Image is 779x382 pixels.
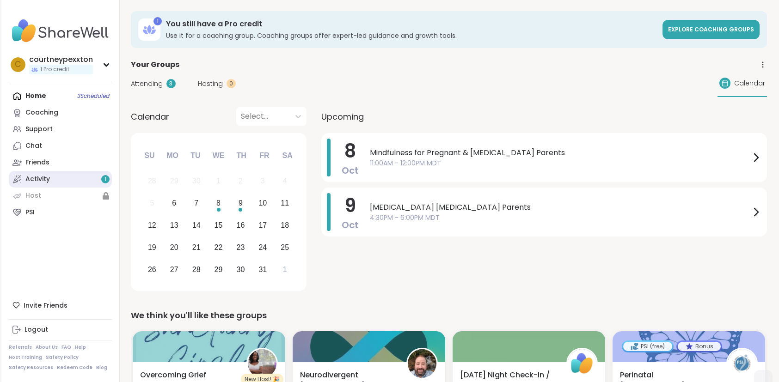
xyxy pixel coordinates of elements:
div: Choose Monday, October 13th, 2025 [164,216,184,236]
div: Choose Tuesday, October 7th, 2025 [186,194,206,213]
div: Choose Wednesday, October 29th, 2025 [209,260,228,279]
div: Bonus [678,342,721,351]
div: 24 [258,241,267,254]
div: Tu [185,146,206,166]
img: ShareWell Nav Logo [9,15,112,47]
a: Help [75,344,86,351]
div: Choose Saturday, November 1st, 2025 [275,260,295,279]
div: 11 [281,197,289,209]
a: Blog [96,364,107,371]
a: PSI [9,204,112,221]
div: 9 [239,197,243,209]
img: PSIHost2 [728,349,756,378]
div: Not available Friday, October 3rd, 2025 [253,171,273,191]
div: 17 [258,219,267,231]
div: 1 [283,263,287,276]
div: Not available Sunday, September 28th, 2025 [142,171,162,191]
img: TheWellnessSanctuary [248,349,276,378]
div: 29 [215,263,223,276]
img: ShareWell [568,349,596,378]
a: Explore Coaching Groups [662,20,760,39]
div: 26 [148,263,156,276]
div: 4 [283,175,287,187]
h3: Use it for a coaching group. Coaching groups offer expert-led guidance and growth tools. [166,31,657,40]
div: Choose Saturday, October 18th, 2025 [275,216,295,236]
a: Safety Policy [46,354,79,361]
a: Friends [9,154,112,171]
div: 25 [281,241,289,254]
div: 0 [227,79,236,88]
div: Not available Tuesday, September 30th, 2025 [186,171,206,191]
div: Fr [254,146,275,166]
div: Choose Sunday, October 19th, 2025 [142,237,162,257]
div: Not available Sunday, October 5th, 2025 [142,194,162,213]
div: Activity [25,175,50,184]
div: 20 [170,241,178,254]
div: Choose Sunday, October 12th, 2025 [142,216,162,236]
div: Choose Saturday, October 11th, 2025 [275,194,295,213]
a: Activity1 [9,171,112,188]
div: Choose Tuesday, October 14th, 2025 [186,216,206,236]
div: 21 [192,241,201,254]
div: PSI (free) [623,342,672,351]
span: Oct [342,164,359,177]
div: Su [139,146,159,166]
div: PSI [25,208,35,217]
div: 30 [237,263,245,276]
div: 22 [215,241,223,254]
div: Th [231,146,251,166]
div: 13 [170,219,178,231]
a: About Us [36,344,58,351]
div: Not available Saturday, October 4th, 2025 [275,171,295,191]
div: Sa [277,146,297,166]
div: 8 [216,197,221,209]
div: 19 [148,241,156,254]
span: 1 Pro credit [40,66,69,73]
div: Coaching [25,108,58,117]
div: 28 [148,175,156,187]
div: Choose Saturday, October 25th, 2025 [275,237,295,257]
div: 16 [237,219,245,231]
div: Choose Thursday, October 23rd, 2025 [231,237,251,257]
div: 5 [150,197,154,209]
div: Choose Friday, October 31st, 2025 [253,260,273,279]
div: 18 [281,219,289,231]
a: Referrals [9,344,32,351]
span: 1 [104,176,106,183]
div: Choose Wednesday, October 15th, 2025 [209,216,228,236]
a: Host [9,188,112,204]
span: Hosting [198,79,223,89]
div: Choose Wednesday, October 22nd, 2025 [209,237,228,257]
div: 12 [148,219,156,231]
a: Support [9,121,112,138]
div: 27 [170,263,178,276]
div: 7 [194,197,198,209]
a: Chat [9,138,112,154]
span: Oct [342,218,359,231]
div: 28 [192,263,201,276]
div: 14 [192,219,201,231]
div: Choose Monday, October 20th, 2025 [164,237,184,257]
div: 1 [216,175,221,187]
div: 3 [166,79,176,88]
div: 2 [239,175,243,187]
div: Host [25,191,41,200]
div: 23 [237,241,245,254]
div: 3 [261,175,265,187]
div: Choose Friday, October 10th, 2025 [253,194,273,213]
span: Explore Coaching Groups [668,25,754,33]
span: Calendar [131,110,169,123]
div: 1 [153,17,162,25]
div: We think you'll like these groups [131,309,767,322]
div: Choose Sunday, October 26th, 2025 [142,260,162,279]
div: 6 [172,197,176,209]
span: Your Groups [131,59,179,70]
div: 30 [192,175,201,187]
div: 31 [258,263,267,276]
div: Friends [25,158,49,167]
h3: You still have a Pro credit [166,19,657,29]
div: Support [25,125,53,134]
div: Chat [25,141,42,151]
div: Mo [162,146,183,166]
div: Logout [25,325,48,334]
